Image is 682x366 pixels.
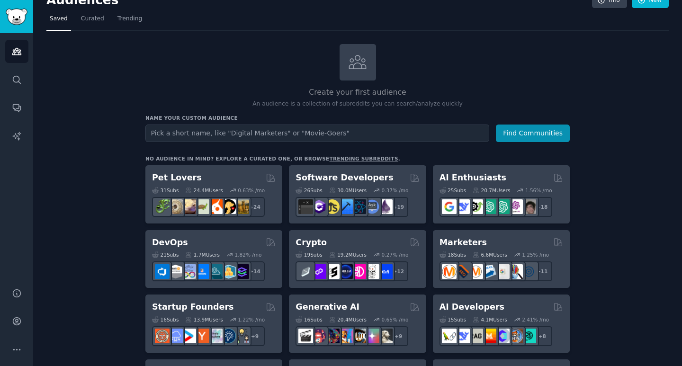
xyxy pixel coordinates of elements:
button: Find Communities [496,125,570,142]
img: indiehackers [208,329,223,343]
img: defiblockchain [351,264,366,279]
img: CryptoNews [365,264,379,279]
img: ballpython [168,199,183,214]
div: 16 Sub s [296,316,322,323]
div: 1.25 % /mo [522,251,549,258]
img: dalle2 [312,329,326,343]
div: 20.7M Users [473,187,510,194]
div: 26 Sub s [296,187,322,194]
img: AItoolsCatalog [468,199,483,214]
img: sdforall [338,329,353,343]
div: 15 Sub s [440,316,466,323]
span: Saved [50,15,68,23]
div: 0.63 % /mo [238,187,265,194]
img: software [298,199,313,214]
div: 13.9M Users [185,316,223,323]
img: ethstaker [325,264,340,279]
h2: Software Developers [296,172,393,184]
h3: Name your custom audience [145,115,570,121]
img: GummySearch logo [6,9,27,25]
div: 4.1M Users [473,316,507,323]
a: Trending [114,11,145,31]
img: startup [181,329,196,343]
div: 0.27 % /mo [382,251,409,258]
img: PlatformEngineers [234,264,249,279]
div: + 9 [245,326,265,346]
img: llmops [508,329,523,343]
div: 6.6M Users [473,251,507,258]
img: ArtificalIntelligence [521,199,536,214]
img: aivideo [298,329,313,343]
h2: AI Enthusiasts [440,172,506,184]
img: growmybusiness [234,329,249,343]
img: DeepSeek [455,199,470,214]
div: 2.41 % /mo [522,316,549,323]
div: + 12 [388,261,408,281]
img: AskMarketing [468,264,483,279]
img: EntrepreneurRideAlong [155,329,170,343]
h2: Startup Founders [152,301,233,313]
img: starryai [365,329,379,343]
img: LangChain [442,329,457,343]
div: 16 Sub s [152,316,179,323]
img: leopardgeckos [181,199,196,214]
h2: Generative AI [296,301,359,313]
img: Entrepreneurship [221,329,236,343]
img: chatgpt_promptDesign [482,199,496,214]
img: defi_ [378,264,393,279]
div: 0.37 % /mo [382,187,409,194]
a: Curated [78,11,108,31]
div: 19 Sub s [296,251,322,258]
img: iOSProgramming [338,199,353,214]
img: chatgpt_prompts_ [495,199,510,214]
img: reactnative [351,199,366,214]
img: cockatiel [208,199,223,214]
img: herpetology [155,199,170,214]
a: Saved [46,11,71,31]
img: DevOpsLinks [195,264,209,279]
img: DeepSeek [455,329,470,343]
div: + 11 [532,261,552,281]
div: 1.22 % /mo [238,316,265,323]
img: content_marketing [442,264,457,279]
div: 31 Sub s [152,187,179,194]
img: ycombinator [195,329,209,343]
img: dogbreed [234,199,249,214]
img: googleads [495,264,510,279]
img: MistralAI [482,329,496,343]
img: Emailmarketing [482,264,496,279]
div: + 24 [245,197,265,217]
img: MarketingResearch [508,264,523,279]
img: azuredevops [155,264,170,279]
img: PetAdvice [221,199,236,214]
div: + 8 [532,326,552,346]
img: OpenSourceAI [495,329,510,343]
h2: Crypto [296,237,327,249]
div: + 14 [245,261,265,281]
img: learnjavascript [325,199,340,214]
div: + 9 [388,326,408,346]
span: Trending [117,15,142,23]
img: deepdream [325,329,340,343]
img: OnlineMarketing [521,264,536,279]
input: Pick a short name, like "Digital Marketers" or "Movie-Goers" [145,125,489,142]
div: 21 Sub s [152,251,179,258]
div: 20.4M Users [329,316,367,323]
img: platformengineering [208,264,223,279]
div: 1.7M Users [185,251,220,258]
img: 0xPolygon [312,264,326,279]
div: 1.56 % /mo [525,187,552,194]
img: GoogleGeminiAI [442,199,457,214]
img: bigseo [455,264,470,279]
img: web3 [338,264,353,279]
img: AWS_Certified_Experts [168,264,183,279]
div: 0.65 % /mo [382,316,409,323]
div: + 19 [388,197,408,217]
h2: Marketers [440,237,487,249]
h2: AI Developers [440,301,504,313]
p: An audience is a collection of subreddits you can search/analyze quickly [145,100,570,108]
img: Rag [468,329,483,343]
h2: DevOps [152,237,188,249]
img: AskComputerScience [365,199,379,214]
img: turtle [195,199,209,214]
